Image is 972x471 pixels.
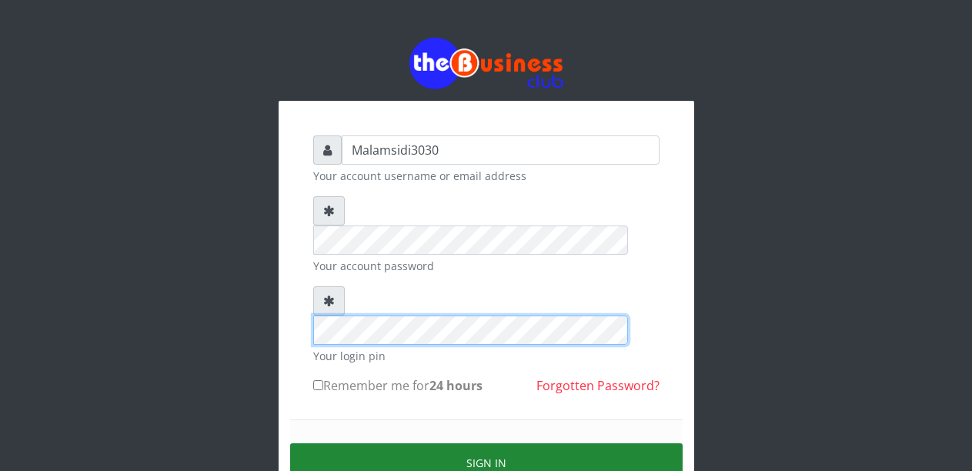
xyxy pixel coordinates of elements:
[313,168,660,184] small: Your account username or email address
[313,348,660,364] small: Your login pin
[313,380,323,390] input: Remember me for24 hours
[313,376,483,395] label: Remember me for
[313,258,660,274] small: Your account password
[342,135,660,165] input: Username or email address
[429,377,483,394] b: 24 hours
[536,377,660,394] a: Forgotten Password?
